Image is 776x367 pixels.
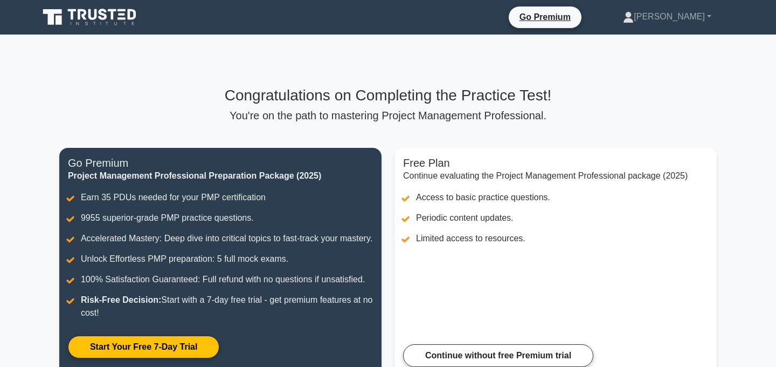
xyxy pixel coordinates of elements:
a: Go Premium [513,10,577,24]
p: You're on the path to mastering Project Management Professional. [59,109,717,122]
h3: Congratulations on Completing the Practice Test! [59,86,717,105]
a: Start Your Free 7-Day Trial [68,336,219,358]
a: Continue without free Premium trial [403,344,593,367]
a: [PERSON_NAME] [597,6,737,28]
